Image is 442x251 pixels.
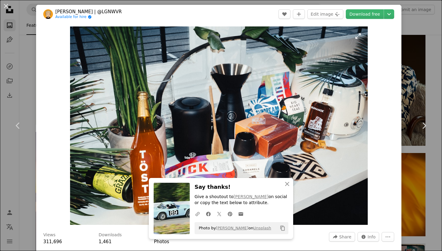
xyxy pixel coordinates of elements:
button: Zoom in on this image [70,26,368,225]
a: Available for hire [55,15,122,20]
a: Share on Facebook [203,208,214,220]
a: Download free [346,9,384,19]
h3: Say thanks! [195,183,288,191]
a: Share over email [235,208,246,220]
a: [PERSON_NAME] | @LGNWVR [55,9,122,15]
a: Share on Pinterest [225,208,235,220]
button: Like [278,9,290,19]
span: Info [368,232,376,241]
span: 1,461 [99,239,112,244]
h3: Downloads [99,232,122,238]
span: Photo by on [196,223,271,233]
a: Next [406,97,442,155]
button: Stats about this image [358,232,379,242]
img: Go to LOGAN WEAVER | @LGNWVR's profile [43,9,53,19]
img: Various products and plants arranged on a shelf. [70,26,368,225]
p: Give a shoutout to on social or copy the text below to attribute. [195,194,288,206]
a: Photos [154,239,169,244]
a: Share on Twitter [214,208,225,220]
button: Edit image [307,9,343,19]
button: More Actions [382,232,394,242]
h3: Views [43,232,56,238]
a: Unsplash [253,226,271,230]
button: Copy to clipboard [278,223,288,233]
button: Share this image [329,232,355,242]
span: 311,696 [43,239,62,244]
a: [PERSON_NAME] [216,226,248,230]
a: [PERSON_NAME] [234,194,269,199]
button: Choose download size [384,9,394,19]
span: Share [339,232,351,241]
button: Add to Collection [293,9,305,19]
